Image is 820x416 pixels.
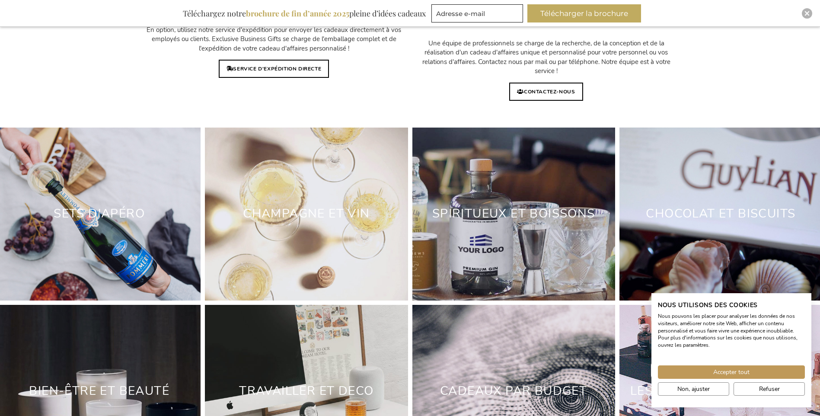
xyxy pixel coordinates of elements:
[804,11,810,16] img: Close
[29,383,169,399] a: Bien-être et beauté
[509,83,583,101] a: CONTACTEZ-NOUS
[802,8,812,19] div: Close
[527,4,641,22] button: Télécharger la brochure
[179,4,430,22] div: Téléchargez notre pleine d’idées cadeaux
[734,382,805,396] button: Refuser tous les cookies
[431,4,523,22] input: Adresse e-mail
[658,382,729,396] button: Ajustez les préférences de cookie
[415,39,678,76] p: Une équipe de professionnels se charge de la recherche, de la conception et de la réalisation d'u...
[431,4,526,25] form: marketing offers and promotions
[432,205,595,222] a: Spiritueux et boissons
[630,383,811,399] a: LES 50 MEILLEURS CADEAUX
[243,205,370,222] a: Champagne et vin
[239,383,373,399] a: Travailler et deco
[658,365,805,379] button: Accepter tous les cookies
[658,301,805,309] h2: Nous utilisons des cookies
[658,313,805,349] p: Nous pouvons les placer pour analyser les données de nos visiteurs, améliorer notre site Web, aff...
[646,205,795,222] a: Chocolat et biscuits
[54,205,145,222] a: Sets d'apéro
[219,60,329,78] a: SERVICE D'EXPÉDITION DIRECTE
[759,384,780,394] span: Refuser
[142,26,406,53] p: En option, utilisez notre service d'expédition pour envoyer les cadeaux directement à vos employé...
[677,384,710,394] span: Non, ajuster
[440,383,587,399] a: Cadeaux par budget
[246,8,349,19] b: brochure de fin d’année 2025
[713,368,750,377] span: Accepter tout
